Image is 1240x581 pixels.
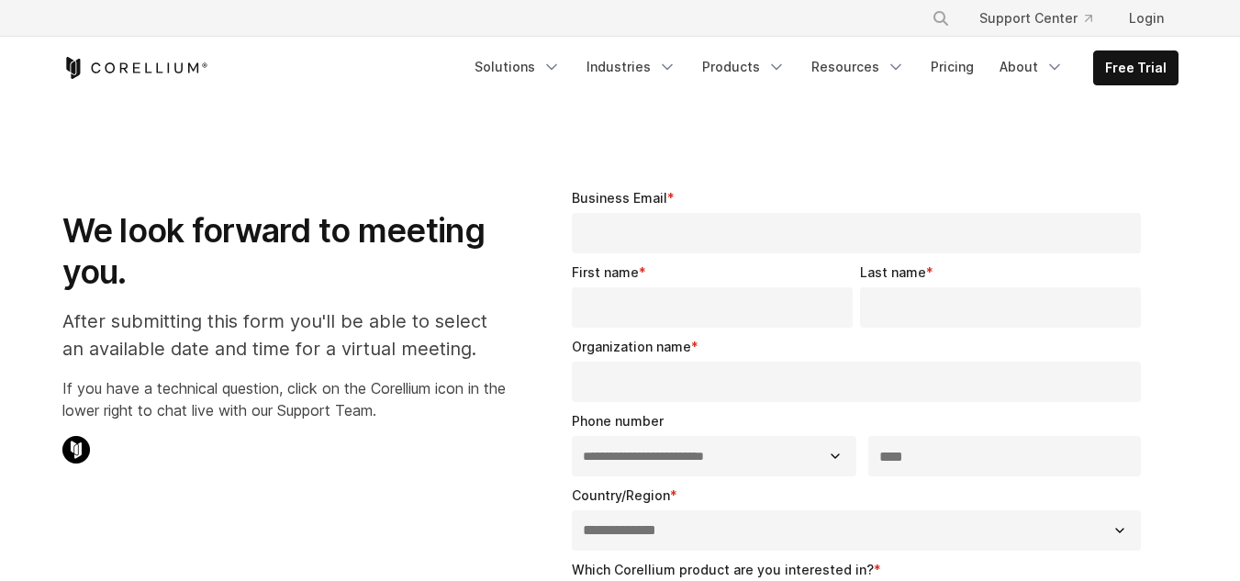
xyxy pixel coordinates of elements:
a: Industries [575,50,687,84]
a: Login [1114,2,1179,35]
a: Support Center [965,2,1107,35]
img: Corellium Chat Icon [62,436,90,464]
div: Navigation Menu [910,2,1179,35]
span: Business Email [572,190,667,206]
span: Country/Region [572,487,670,503]
a: Solutions [464,50,572,84]
a: Products [691,50,797,84]
button: Search [924,2,957,35]
a: About [989,50,1075,84]
a: Resources [800,50,916,84]
a: Free Trial [1094,51,1178,84]
p: If you have a technical question, click on the Corellium icon in the lower right to chat live wit... [62,377,506,421]
span: Phone number [572,413,664,429]
span: Organization name [572,339,691,354]
div: Navigation Menu [464,50,1179,85]
a: Pricing [920,50,985,84]
span: Which Corellium product are you interested in? [572,562,874,577]
span: First name [572,264,639,280]
p: After submitting this form you'll be able to select an available date and time for a virtual meet... [62,307,506,363]
h1: We look forward to meeting you. [62,210,506,293]
span: Last name [860,264,926,280]
a: Corellium Home [62,57,208,79]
